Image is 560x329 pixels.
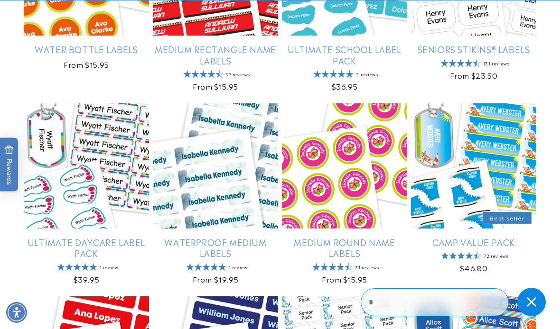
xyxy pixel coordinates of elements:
[361,284,551,320] iframe: Gorgias Floating Chat
[153,237,278,259] a: Waterproof Medium Labels
[282,237,407,259] a: Medium Round Name Labels
[153,44,278,66] a: Medium Rectangle Name Labels
[411,44,536,55] a: Seniors Stikins® Labels
[282,44,407,66] a: Ultimate School Label Pack
[411,237,536,247] a: Camp Value Pack
[24,237,149,259] a: Ultimate Daycare Label Pack
[24,44,149,55] a: Water Bottle Labels
[8,253,120,282] iframe: Sign Up via Text for Offers
[5,146,14,185] span: Rewards
[6,302,27,323] div: Accessibility Menu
